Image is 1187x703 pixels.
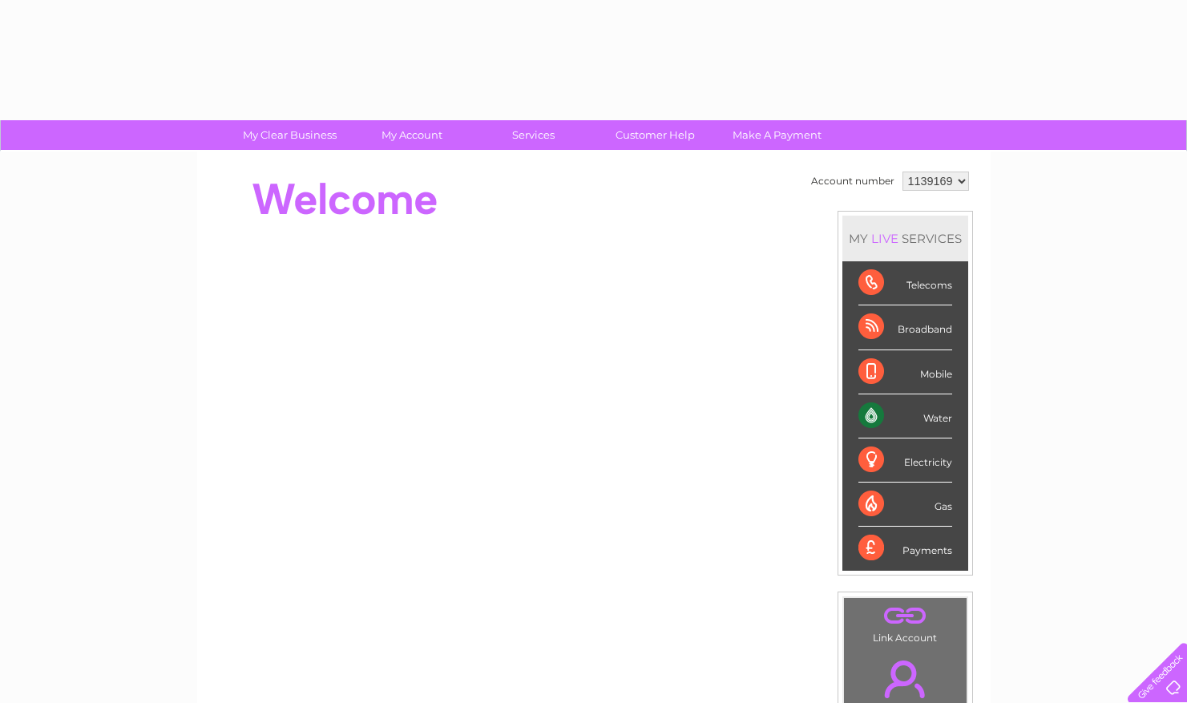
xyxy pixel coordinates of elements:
[858,305,952,349] div: Broadband
[711,120,843,150] a: Make A Payment
[224,120,356,150] a: My Clear Business
[858,394,952,438] div: Water
[858,438,952,483] div: Electricity
[843,597,967,648] td: Link Account
[868,231,902,246] div: LIVE
[858,527,952,570] div: Payments
[345,120,478,150] a: My Account
[589,120,721,150] a: Customer Help
[842,216,968,261] div: MY SERVICES
[848,602,963,630] a: .
[858,261,952,305] div: Telecoms
[858,350,952,394] div: Mobile
[858,483,952,527] div: Gas
[807,168,898,195] td: Account number
[467,120,600,150] a: Services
